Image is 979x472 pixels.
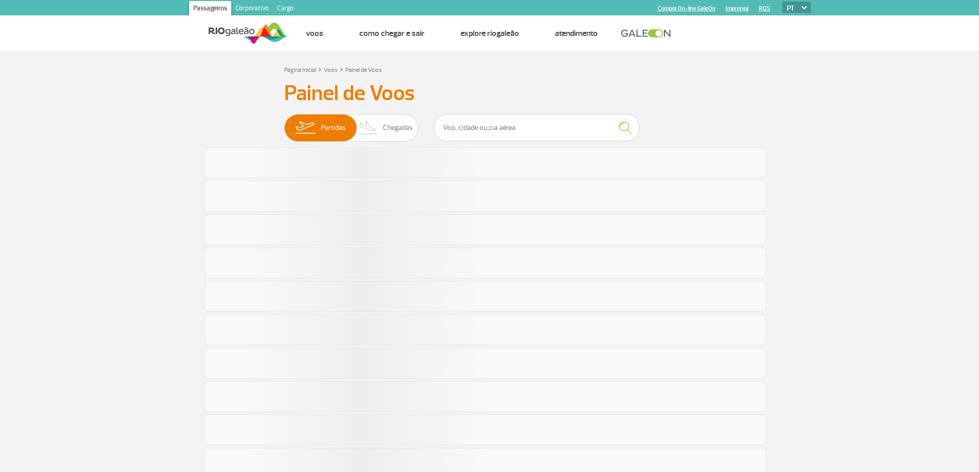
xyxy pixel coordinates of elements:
[306,28,323,39] a: Voos
[273,1,298,17] a: Cargo
[726,5,749,12] a: Imprensa
[460,28,519,39] a: Explore RIOgaleão
[189,1,231,17] a: Passageiros
[324,66,338,74] a: Voos
[284,81,695,106] h3: Painel de Voos
[353,115,383,141] img: slider-desembarque
[321,115,346,141] span: Partidas
[658,5,715,12] a: Compra On-line GaleOn
[289,115,321,141] img: slider-embarque
[345,66,382,74] a: Painel de Voos
[434,114,639,141] input: Voo, cidade ou cia aérea
[359,28,424,39] a: Como chegar e sair
[340,63,343,75] a: >
[383,115,413,141] span: Chegadas
[555,28,598,39] a: Atendimento
[759,5,770,12] a: RQS
[318,63,322,75] a: >
[231,1,273,17] a: Corporativo
[284,66,316,74] a: Página Inicial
